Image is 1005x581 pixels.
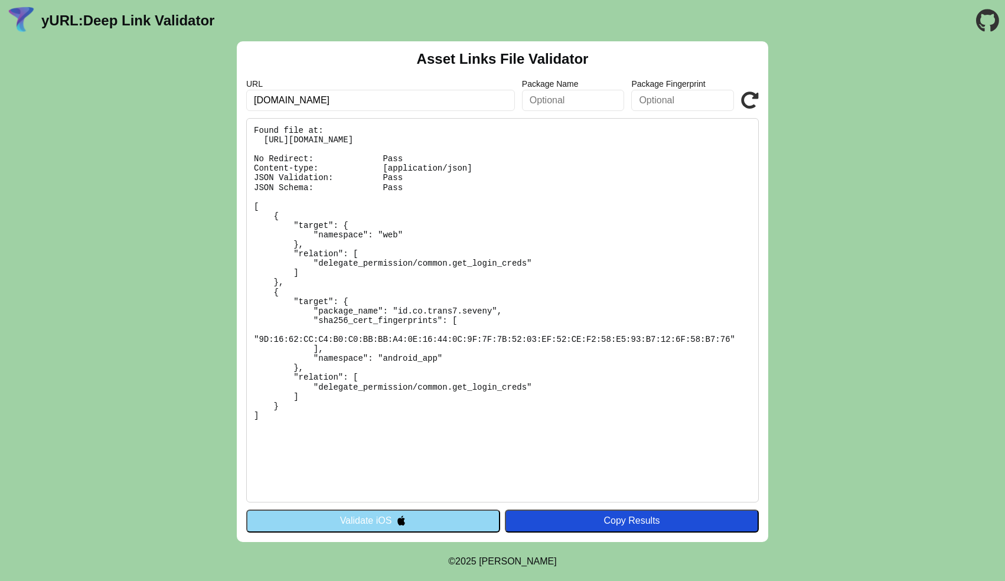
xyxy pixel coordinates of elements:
label: Package Name [522,79,625,89]
input: Optional [522,90,625,111]
a: Michael Ibragimchayev's Personal Site [479,556,557,566]
label: URL [246,79,515,89]
input: Optional [631,90,734,111]
footer: © [448,542,556,581]
img: appleIcon.svg [396,515,406,525]
h2: Asset Links File Validator [417,51,589,67]
button: Copy Results [505,510,759,532]
div: Copy Results [511,515,753,526]
input: Required [246,90,515,111]
a: yURL:Deep Link Validator [41,12,214,29]
pre: Found file at: [URL][DOMAIN_NAME] No Redirect: Pass Content-type: [application/json] JSON Validat... [246,118,759,502]
span: 2025 [455,556,477,566]
img: yURL Logo [6,5,37,36]
label: Package Fingerprint [631,79,734,89]
button: Validate iOS [246,510,500,532]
